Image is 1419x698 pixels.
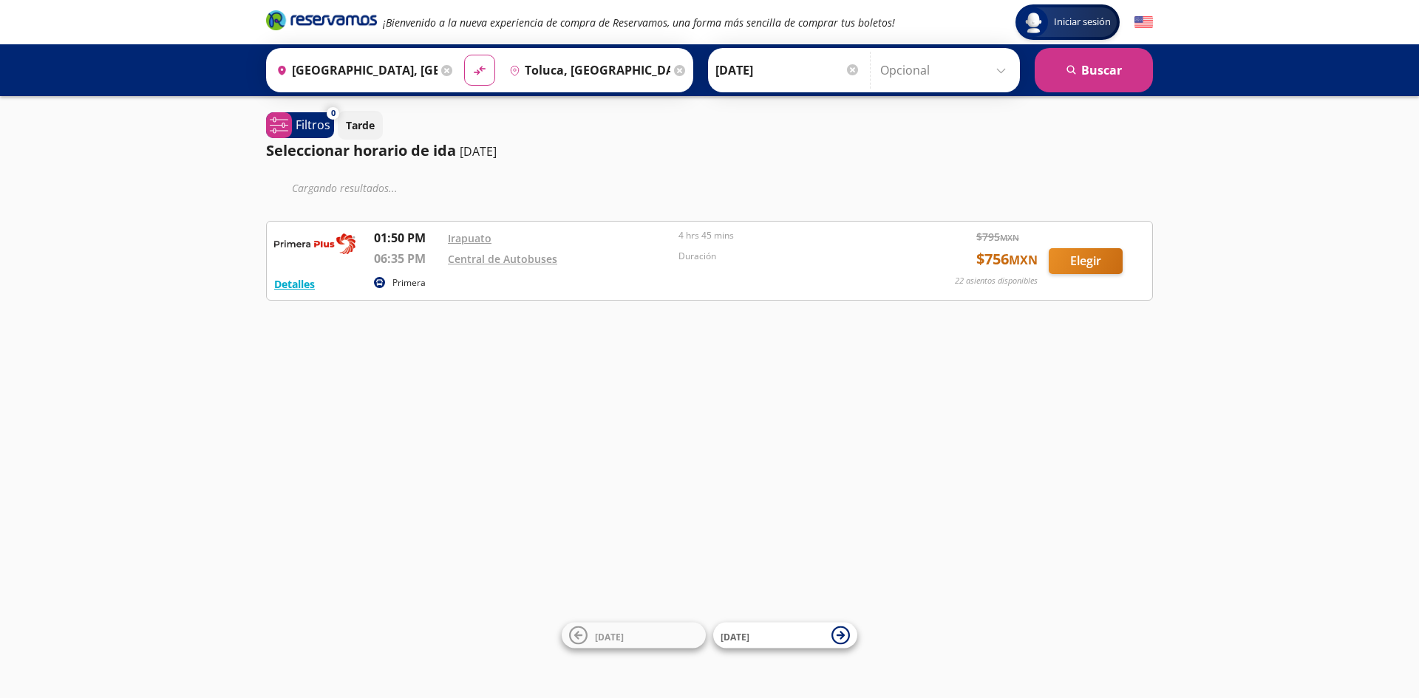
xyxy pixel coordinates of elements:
[374,229,440,247] p: 01:50 PM
[1035,48,1153,92] button: Buscar
[266,9,377,31] i: Brand Logo
[448,231,491,245] a: Irapuato
[1048,15,1117,30] span: Iniciar sesión
[274,229,355,259] img: RESERVAMOS
[503,52,670,89] input: Buscar Destino
[274,276,315,292] button: Detalles
[678,229,902,242] p: 4 hrs 45 mins
[292,181,398,195] em: Cargando resultados ...
[383,16,895,30] em: ¡Bienvenido a la nueva experiencia de compra de Reservamos, una forma más sencilla de comprar tus...
[266,9,377,35] a: Brand Logo
[266,112,334,138] button: 0Filtros
[374,250,440,267] p: 06:35 PM
[1009,252,1038,268] small: MXN
[338,111,383,140] button: Tarde
[721,630,749,643] span: [DATE]
[678,250,902,263] p: Duración
[562,623,706,649] button: [DATE]
[331,107,336,120] span: 0
[713,623,857,649] button: [DATE]
[595,630,624,643] span: [DATE]
[346,117,375,133] p: Tarde
[448,252,557,266] a: Central de Autobuses
[266,140,456,162] p: Seleccionar horario de ida
[955,275,1038,287] p: 22 asientos disponibles
[270,52,438,89] input: Buscar Origen
[296,116,330,134] p: Filtros
[880,52,1013,89] input: Opcional
[976,248,1038,270] span: $ 756
[1000,232,1019,243] small: MXN
[460,143,497,160] p: [DATE]
[976,229,1019,244] span: $ 795
[392,276,426,290] p: Primera
[1049,248,1123,274] button: Elegir
[1134,13,1153,32] button: English
[715,52,860,89] input: Elegir Fecha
